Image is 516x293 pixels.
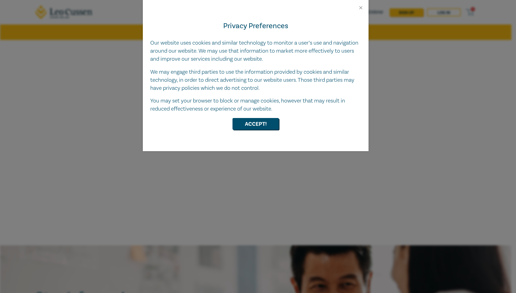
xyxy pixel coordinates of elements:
[150,97,361,113] p: You may set your browser to block or manage cookies, however that may result in reduced effective...
[150,68,361,92] p: We may engage third parties to use the information provided by cookies and similar technology, in...
[232,118,279,130] button: Accept!
[150,39,361,63] p: Our website uses cookies and similar technology to monitor a user’s use and navigation around our...
[358,5,364,11] button: Close
[150,20,361,32] h4: Privacy Preferences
